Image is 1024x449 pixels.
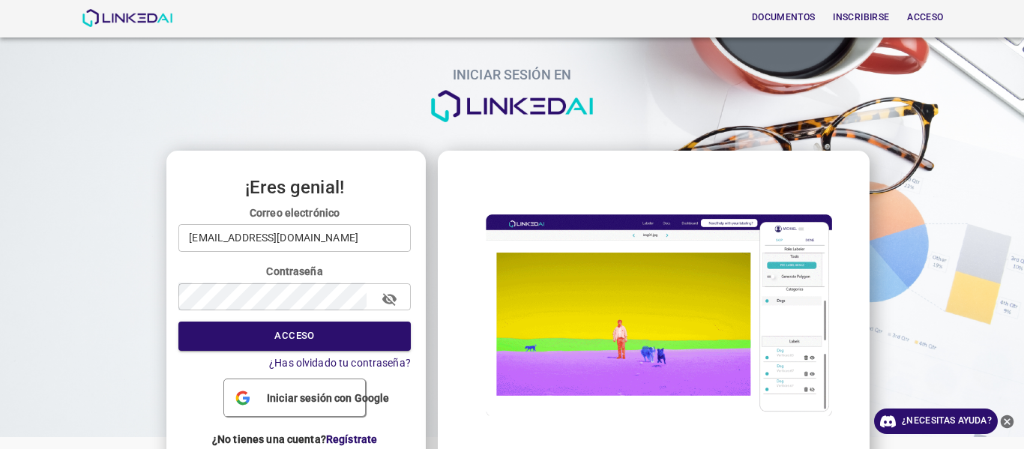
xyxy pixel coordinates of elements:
[824,2,898,34] a: Inscribirse
[212,433,326,445] font: ¿No tienes una cuenta?
[82,9,172,27] img: LinkedAI
[245,177,344,198] font: ¡Eres genial!
[907,12,943,22] font: Acceso
[178,322,411,351] button: Acceso
[874,409,998,434] a: ¿Necesitas ayuda?
[450,201,855,429] img: login_image.gif
[746,5,822,31] button: Documentos
[833,12,889,22] font: Inscribirse
[326,433,377,445] a: Regístrate
[269,357,411,369] a: ¿Has olvidado tu contraseña?
[901,5,949,31] button: Acceso
[752,12,816,22] font: Documentos
[274,330,314,341] font: Acceso
[250,207,340,219] font: Correo electrónico
[898,2,952,34] a: Acceso
[827,5,895,31] button: Inscribirse
[267,392,389,404] font: Iniciar sesión con Google
[453,67,571,82] font: INICIAR SESIÓN EN
[743,2,825,34] a: Documentos
[266,265,322,277] font: Contraseña
[902,415,992,426] font: ¿Necesitas ayuda?
[430,90,594,123] img: logo.png
[998,409,1017,434] button: ayuda cercana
